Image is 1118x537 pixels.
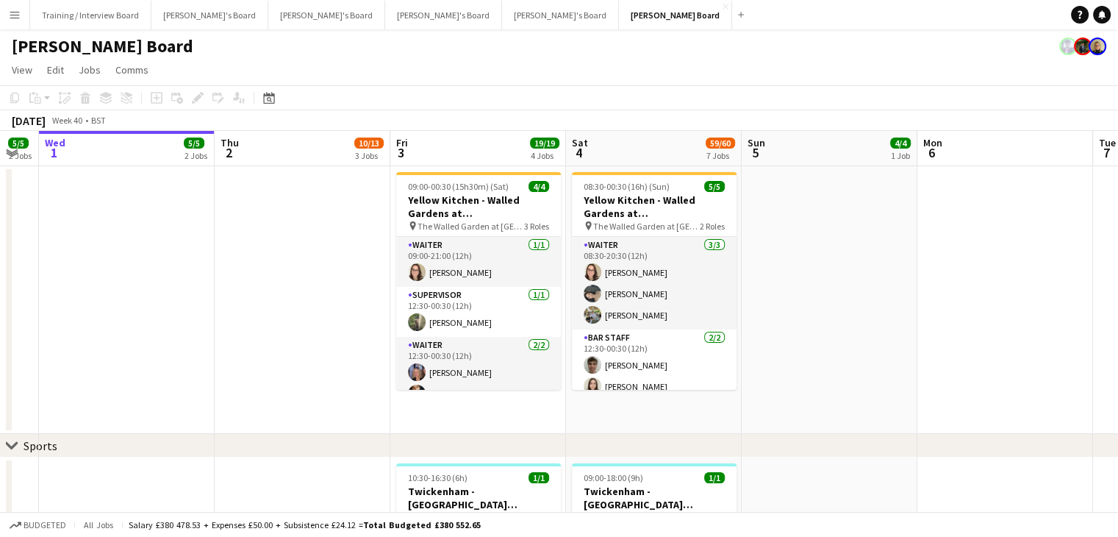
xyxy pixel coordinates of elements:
span: Comms [115,63,148,77]
button: [PERSON_NAME] Board [619,1,732,29]
span: All jobs [81,519,116,530]
app-user-avatar: Jamie Anderson-Edward [1059,38,1077,55]
button: [PERSON_NAME]'s Board [151,1,268,29]
span: View [12,63,32,77]
div: BST [91,115,106,126]
span: Budgeted [24,520,66,530]
a: Comms [110,60,154,79]
button: Budgeted [7,517,68,533]
button: [PERSON_NAME]'s Board [268,1,385,29]
div: Sports [24,438,57,453]
a: Edit [41,60,70,79]
div: Salary £380 478.53 + Expenses £50.00 + Subsistence £24.12 = [129,519,481,530]
a: Jobs [73,60,107,79]
app-user-avatar: Nikoleta Gehfeld [1089,38,1106,55]
span: Jobs [79,63,101,77]
h1: [PERSON_NAME] Board [12,35,193,57]
span: Edit [47,63,64,77]
div: [DATE] [12,113,46,128]
a: View [6,60,38,79]
button: [PERSON_NAME]'s Board [502,1,619,29]
button: Training / Interview Board [30,1,151,29]
app-user-avatar: Dean Manyonga [1074,38,1092,55]
button: [PERSON_NAME]'s Board [385,1,502,29]
span: Total Budgeted £380 552.65 [363,519,481,530]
